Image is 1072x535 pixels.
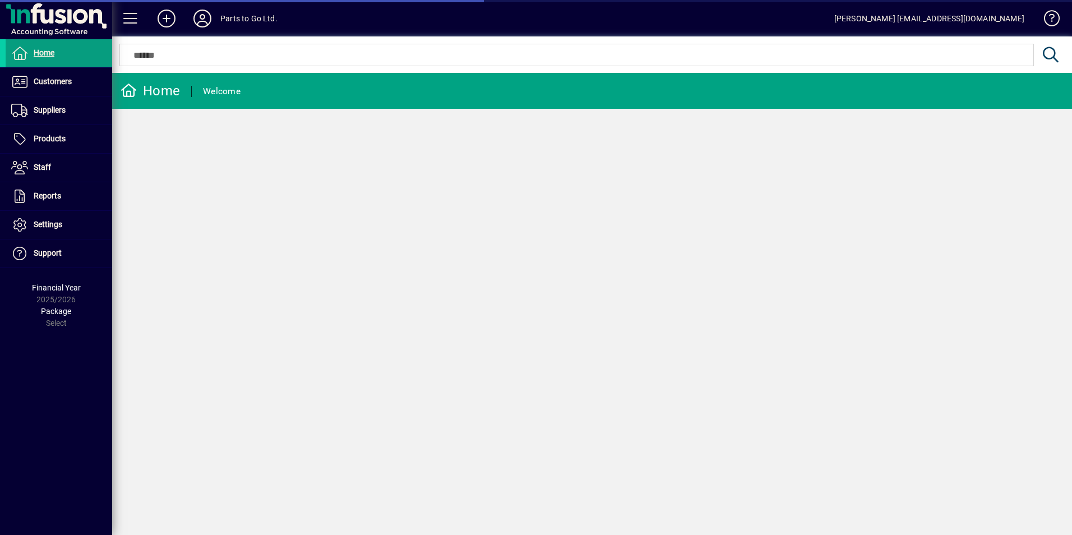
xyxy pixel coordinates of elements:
[203,82,241,100] div: Welcome
[32,283,81,292] span: Financial Year
[34,105,66,114] span: Suppliers
[6,211,112,239] a: Settings
[121,82,180,100] div: Home
[834,10,1024,27] div: [PERSON_NAME] [EMAIL_ADDRESS][DOMAIN_NAME]
[6,182,112,210] a: Reports
[34,191,61,200] span: Reports
[6,239,112,267] a: Support
[6,154,112,182] a: Staff
[34,48,54,57] span: Home
[34,163,51,172] span: Staff
[34,134,66,143] span: Products
[6,125,112,153] a: Products
[6,68,112,96] a: Customers
[149,8,184,29] button: Add
[1036,2,1058,39] a: Knowledge Base
[220,10,278,27] div: Parts to Go Ltd.
[41,307,71,316] span: Package
[34,248,62,257] span: Support
[6,96,112,124] a: Suppliers
[34,220,62,229] span: Settings
[184,8,220,29] button: Profile
[34,77,72,86] span: Customers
